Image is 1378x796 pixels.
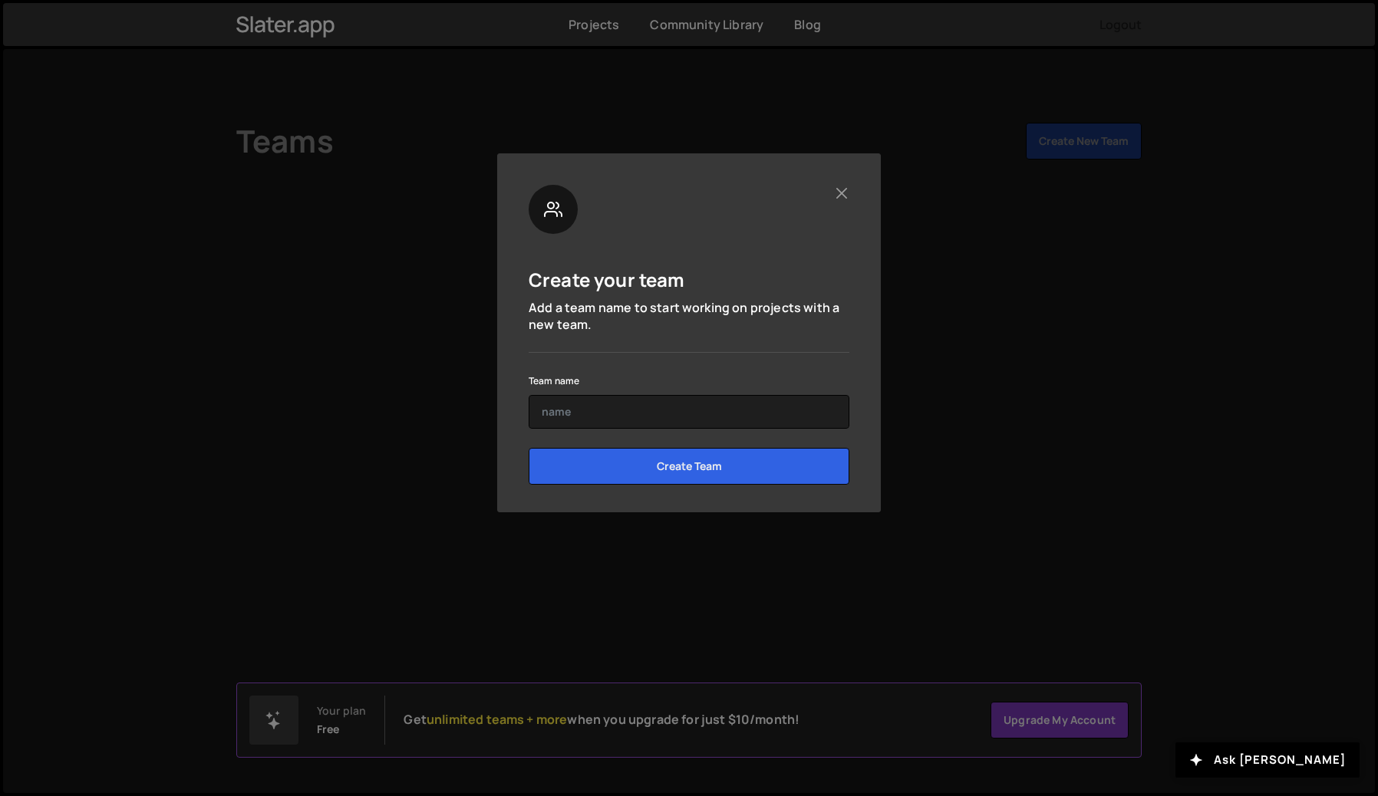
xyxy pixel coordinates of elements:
button: Close [833,185,849,201]
input: Create Team [529,448,849,485]
p: Add a team name to start working on projects with a new team. [529,299,849,334]
h5: Create your team [529,268,685,291]
button: Ask [PERSON_NAME] [1175,742,1360,778]
label: Team name [529,373,579,389]
input: name [529,395,849,429]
